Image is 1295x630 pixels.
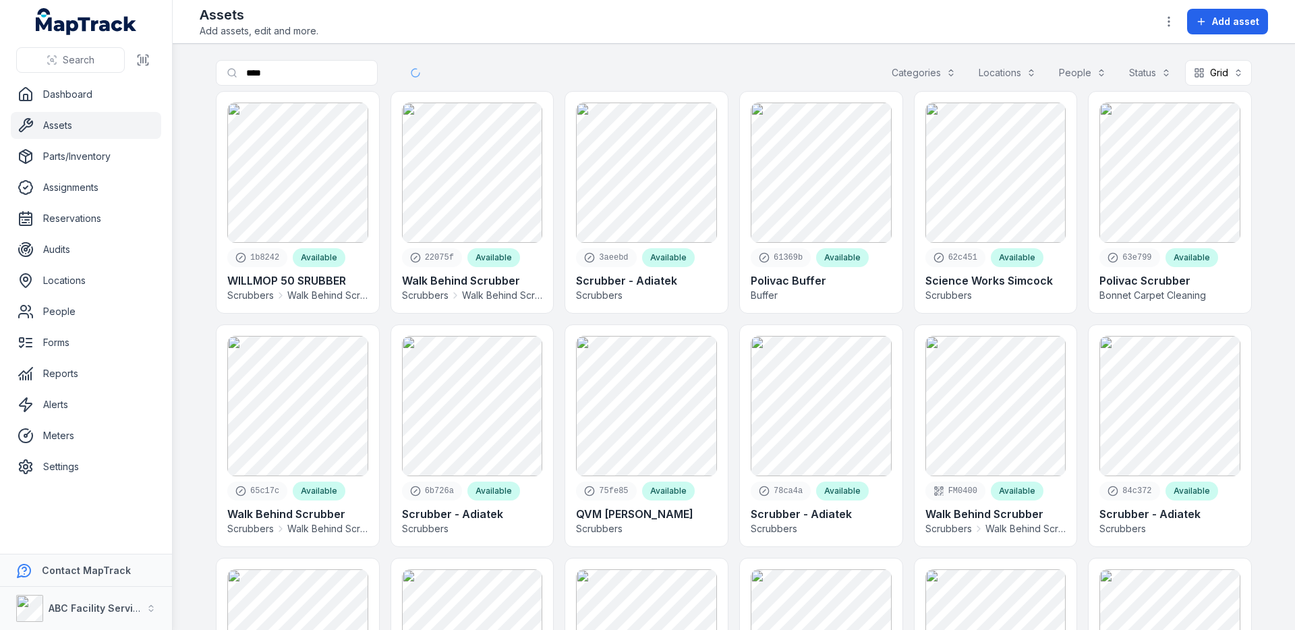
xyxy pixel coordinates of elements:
a: Alerts [11,391,161,418]
button: People [1050,60,1115,86]
a: Meters [11,422,161,449]
a: Assignments [11,174,161,201]
a: Reservations [11,205,161,232]
a: Settings [11,453,161,480]
a: People [11,298,161,325]
strong: Contact MapTrack [42,565,131,576]
a: Audits [11,236,161,263]
strong: ABC Facility Services [49,602,150,614]
a: Locations [11,267,161,294]
a: Dashboard [11,81,161,108]
span: Search [63,53,94,67]
button: Status [1120,60,1180,86]
a: Assets [11,112,161,139]
button: Grid [1185,60,1252,86]
a: MapTrack [36,8,137,35]
h2: Assets [200,5,318,24]
a: Forms [11,329,161,356]
button: Search [16,47,125,73]
span: Add asset [1212,15,1259,28]
span: Add assets, edit and more. [200,24,318,38]
a: Parts/Inventory [11,143,161,170]
button: Add asset [1187,9,1268,34]
a: Reports [11,360,161,387]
